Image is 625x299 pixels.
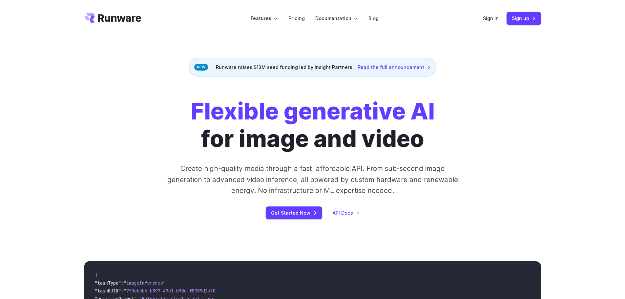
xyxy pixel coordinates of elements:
a: Read the full announcement [358,63,431,71]
a: Sign in [483,14,499,22]
span: : [121,288,124,294]
span: , [166,280,168,286]
div: Runware raises $13M seed funding led by Insight Partners [189,58,436,76]
a: Sign up [507,12,541,25]
a: Get Started Now [266,206,322,219]
h1: for image and video [191,97,435,153]
span: { [95,272,97,278]
label: Documentation [315,14,358,22]
span: "taskType" [95,280,121,286]
span: : [121,280,124,286]
p: Create high-quality media through a fast, affordable API. From sub-second image generation to adv... [166,163,459,196]
a: Blog [368,14,379,22]
a: Go to / [84,13,141,23]
a: API Docs [333,209,360,217]
span: "imageInference" [124,280,166,286]
span: "7f3ebcb6-b897-49e1-b98c-f5789d2d40d7" [124,288,223,294]
a: Pricing [288,14,305,22]
label: Features [251,14,278,22]
span: "taskUUID" [95,288,121,294]
strong: Flexible generative AI [191,97,435,125]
